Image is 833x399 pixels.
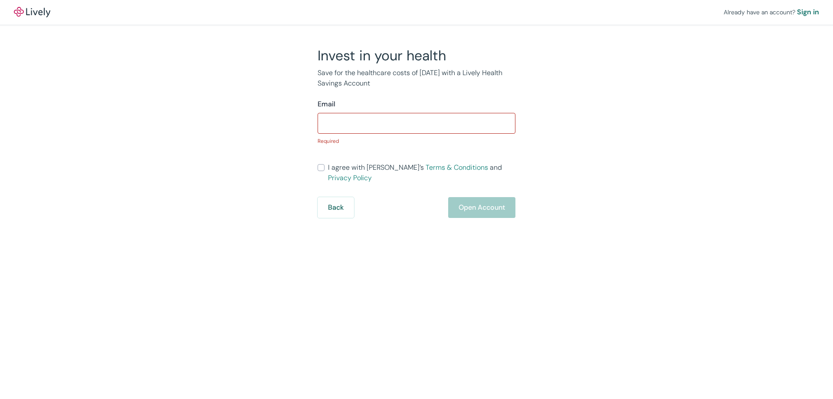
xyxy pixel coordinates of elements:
a: Terms & Conditions [426,163,488,172]
p: Save for the healthcare costs of [DATE] with a Lively Health Savings Account [318,68,515,89]
h2: Invest in your health [318,47,515,64]
img: Lively [14,7,50,17]
a: Privacy Policy [328,173,372,182]
div: Already have an account? [724,7,819,17]
p: Required [318,137,515,145]
span: I agree with [PERSON_NAME]’s and [328,162,515,183]
button: Back [318,197,354,218]
a: LivelyLively [14,7,50,17]
a: Sign in [797,7,819,17]
label: Email [318,99,335,109]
